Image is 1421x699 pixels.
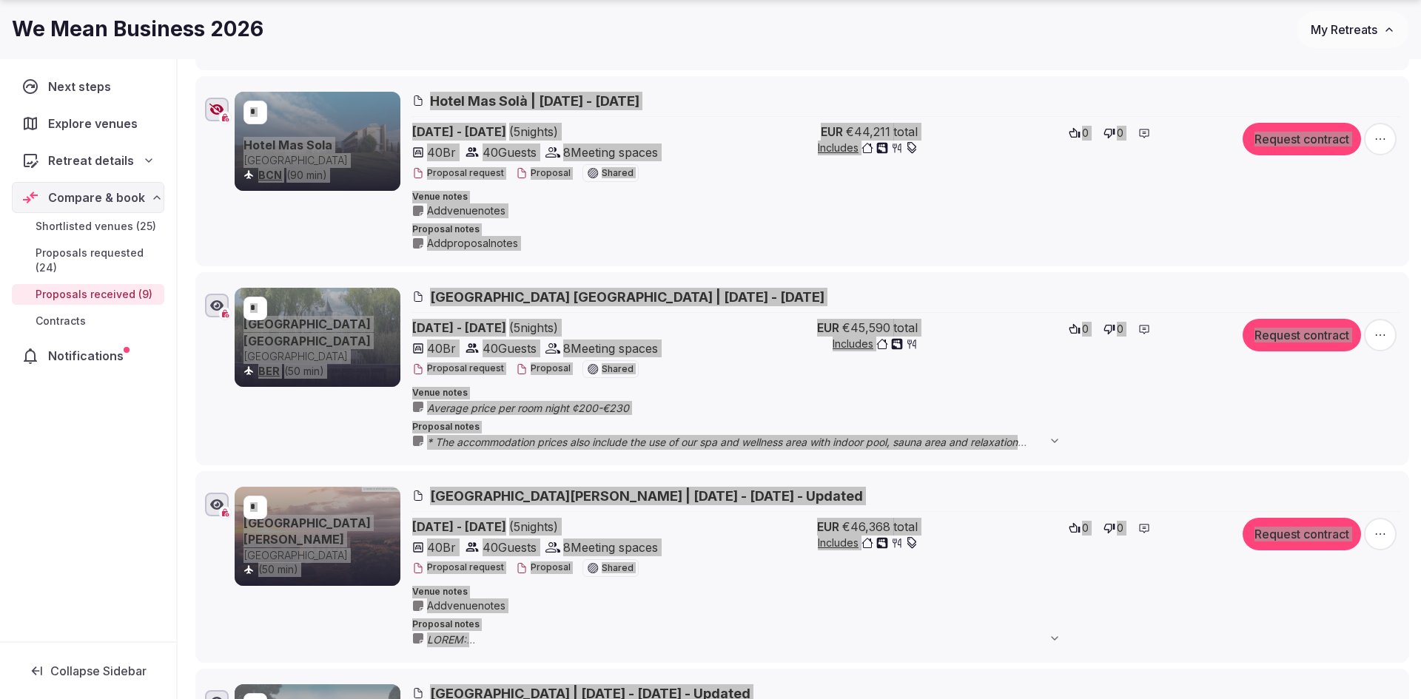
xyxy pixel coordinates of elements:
[243,364,397,379] div: (50 min)
[430,487,863,505] span: [GEOGRAPHIC_DATA][PERSON_NAME] | [DATE] - [DATE] - Updated
[36,287,152,302] span: Proposals received (9)
[1082,322,1089,337] span: 0
[412,167,504,180] button: Proposal request
[1297,11,1409,48] button: My Retreats
[1243,123,1361,155] button: Request contract
[412,421,1400,433] span: Proposal notes
[483,340,537,357] span: 40 Guests
[817,319,839,337] span: EUR
[1064,518,1093,538] button: 0
[427,340,456,357] span: 40 Br
[1064,123,1093,143] button: 0
[258,365,280,377] a: BER
[509,124,558,139] span: ( 5 night s )
[1311,22,1377,37] span: My Retreats
[48,189,145,206] span: Compare & book
[243,349,397,364] p: [GEOGRAPHIC_DATA]
[563,340,658,357] span: 8 Meeting spaces
[1064,319,1093,340] button: 0
[427,598,505,613] span: Add venue notes
[36,314,86,328] span: Contracts
[427,538,456,556] span: 40 Br
[12,311,164,331] a: Contracts
[516,561,571,574] button: Proposal
[1099,518,1128,538] button: 0
[243,168,397,183] div: (90 min)
[1099,319,1128,340] button: 0
[1243,518,1361,550] button: Request contract
[243,153,397,168] p: [GEOGRAPHIC_DATA]
[842,319,890,337] span: €45,590
[412,223,1400,236] span: Proposal notes
[1117,126,1123,141] span: 0
[427,401,659,416] span: Average price per room night ¢200-€230
[412,618,1400,631] span: Proposal notes
[12,655,164,687] button: Collapse Sidebar
[36,246,158,275] span: Proposals requested (24)
[1082,521,1089,536] span: 0
[846,123,890,141] span: €44,211
[258,169,282,181] a: BCN
[427,632,1075,647] span: LOREM: Ipsu Dolor Sitam Consecte adi e. 83 seddo ei tempo, in utlab: 9) e. 78 dolor mag aliquae a...
[516,167,571,180] button: Proposal
[1117,322,1123,337] span: 0
[483,538,537,556] span: 40 Guests
[243,516,371,547] a: [GEOGRAPHIC_DATA][PERSON_NAME]
[509,320,558,335] span: ( 5 night s )
[243,138,332,152] a: Hotel Mas Sola
[243,548,397,563] p: [GEOGRAPHIC_DATA]
[893,123,918,141] span: total
[1099,123,1128,143] button: 0
[483,143,537,161] span: 40 Guests
[412,518,673,536] span: [DATE] - [DATE]
[893,518,918,536] span: total
[818,141,918,155] button: Includes
[412,387,1400,399] span: Venue notes
[817,518,839,536] span: EUR
[563,538,658,556] span: 8 Meeting spaces
[412,362,504,375] button: Proposal request
[1082,126,1089,141] span: 0
[516,362,571,375] button: Proposal
[509,519,558,534] span: ( 5 night s )
[1117,521,1123,536] span: 0
[602,169,634,178] span: Shared
[842,518,890,536] span: €46,368
[412,319,673,337] span: [DATE] - [DATE]
[412,191,1400,203] span: Venue notes
[48,78,117,95] span: Next steps
[48,347,130,365] span: Notifications
[12,71,164,102] a: Next steps
[12,216,164,237] a: Shortlisted venues (25)
[602,365,634,374] span: Shared
[427,143,456,161] span: 40 Br
[427,203,505,218] span: Add venue notes
[821,123,843,141] span: EUR
[243,562,397,577] div: (50 min)
[12,243,164,278] a: Proposals requested (24)
[893,319,918,337] span: total
[412,561,504,574] button: Proposal request
[48,115,144,132] span: Explore venues
[412,586,1400,598] span: Venue notes
[12,340,164,371] a: Notifications
[818,536,918,550] button: Includes
[427,435,1075,450] span: * The accommodation prices also include the use of our spa and wellness area with indoor pool, sa...
[427,236,518,251] span: Add proposal notes
[36,219,156,234] span: Shortlisted venues (25)
[602,564,634,573] span: Shared
[50,663,147,678] span: Collapse Sidebar
[833,337,918,351] button: Includes
[430,92,639,110] span: Hotel Mas Solà | [DATE] - [DATE]
[12,108,164,139] a: Explore venues
[563,143,658,161] span: 8 Meeting spaces
[1243,319,1361,351] button: Request contract
[12,284,164,305] a: Proposals received (9)
[12,15,263,44] h1: We Mean Business 2026
[243,317,371,348] a: [GEOGRAPHIC_DATA] [GEOGRAPHIC_DATA]
[412,123,673,141] span: [DATE] - [DATE]
[48,152,134,169] span: Retreat details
